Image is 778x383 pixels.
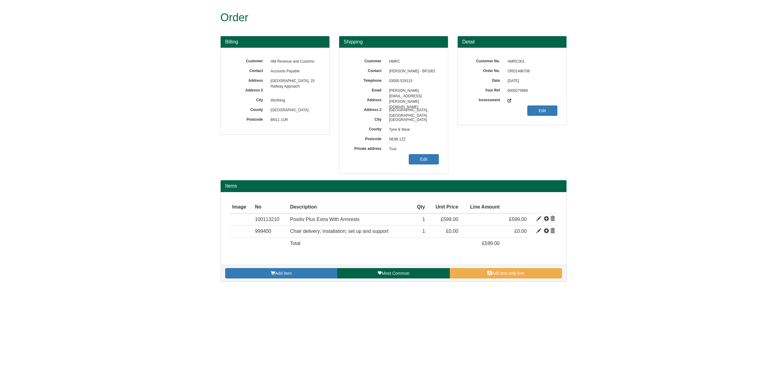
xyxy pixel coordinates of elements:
[267,76,320,86] span: [GEOGRAPHIC_DATA], 25 Railway Approach
[412,201,427,213] th: Qty
[441,217,458,222] span: £599.00
[348,105,386,112] label: Address 2
[348,57,386,64] label: Customer
[386,144,439,154] span: True
[504,57,557,67] span: HMRC001
[348,67,386,74] label: Contact
[267,67,320,76] span: Accounts Payable
[230,201,253,213] th: Image
[348,135,386,142] label: Postcode
[225,183,562,189] h2: Items
[446,229,458,234] span: £0.00
[275,271,292,276] span: Add item
[386,125,439,135] span: Tyne & Wear
[527,105,557,116] a: Edit
[348,96,386,103] label: Address
[386,67,439,76] span: [PERSON_NAME] - BP1002
[230,115,267,122] label: Postcode
[253,226,288,238] td: 999400
[230,67,267,74] label: Contact
[348,76,386,83] label: Telephone
[386,115,439,125] span: [GEOGRAPHIC_DATA]
[290,229,389,234] span: Chair delivery; installation; set up and support
[230,86,267,93] label: Address 2
[422,229,425,234] span: 1
[492,271,524,276] span: Add text only line
[386,105,439,115] span: [GEOGRAPHIC_DATA], [GEOGRAPHIC_DATA]
[467,57,504,64] label: Customer No.
[348,125,386,132] label: County
[467,76,504,83] label: Date
[409,154,439,164] a: Edit
[344,39,443,45] h3: Shipping
[288,201,412,213] th: Description
[267,115,320,125] span: BN11 1UR
[288,238,412,250] td: Total
[348,144,386,151] label: Private address
[422,217,425,222] span: 1
[220,12,544,24] h1: Order
[504,67,557,76] span: ORD1496706
[386,57,439,67] span: HMRC
[267,96,320,105] span: Worthing
[428,201,461,213] th: Unit Price
[230,96,267,103] label: City
[467,67,504,74] label: Order No.
[267,57,320,67] span: HM Revenue and Customs
[348,115,386,122] label: City
[509,217,527,222] span: £599.00
[290,217,360,222] span: Positiv Plus Extra With Armrests
[504,86,557,96] span: 6000275968
[230,76,267,83] label: Address
[386,76,439,86] span: 03000 529115
[230,57,267,64] label: Customer
[467,96,504,103] label: Assessment
[462,39,562,45] h3: Detail
[253,213,288,226] td: 100113210
[348,86,386,93] label: Email
[267,105,320,115] span: [GEOGRAPHIC_DATA]
[386,135,439,144] span: NE98 1ZZ
[225,39,325,45] h3: Billing
[230,105,267,112] label: County
[253,201,288,213] th: No
[461,201,502,213] th: Line Amount
[482,241,500,246] span: £599.00
[382,271,409,276] span: Most Common
[467,86,504,93] label: Your Ref
[504,76,557,86] span: [DATE]
[515,229,527,234] span: £0.00
[386,86,439,96] span: [PERSON_NAME][EMAIL_ADDRESS][PERSON_NAME][DOMAIN_NAME]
